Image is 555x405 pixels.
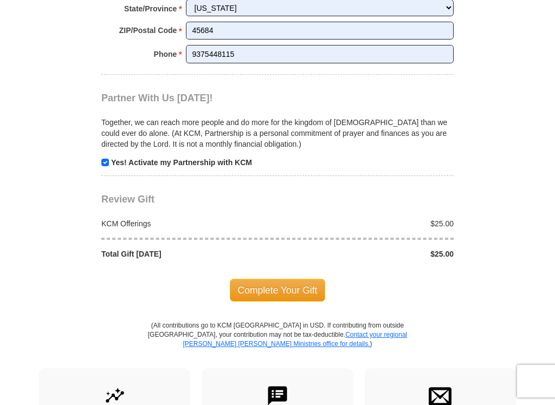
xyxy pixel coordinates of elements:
[111,158,252,167] strong: Yes! Activate my Partnership with KCM
[119,23,177,38] strong: ZIP/Postal Code
[277,218,460,229] div: $25.00
[96,218,278,229] div: KCM Offerings
[147,321,408,368] p: (All contributions go to KCM [GEOGRAPHIC_DATA] in USD. If contributing from outside [GEOGRAPHIC_D...
[124,1,177,16] strong: State/Province
[277,249,460,259] div: $25.00
[96,249,278,259] div: Total Gift [DATE]
[101,117,454,149] p: Together, we can reach more people and do more for the kingdom of [DEMOGRAPHIC_DATA] than we coul...
[101,194,154,205] span: Review Gift
[154,47,177,62] strong: Phone
[230,279,326,302] span: Complete Your Gift
[101,93,213,103] span: Partner With Us [DATE]!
